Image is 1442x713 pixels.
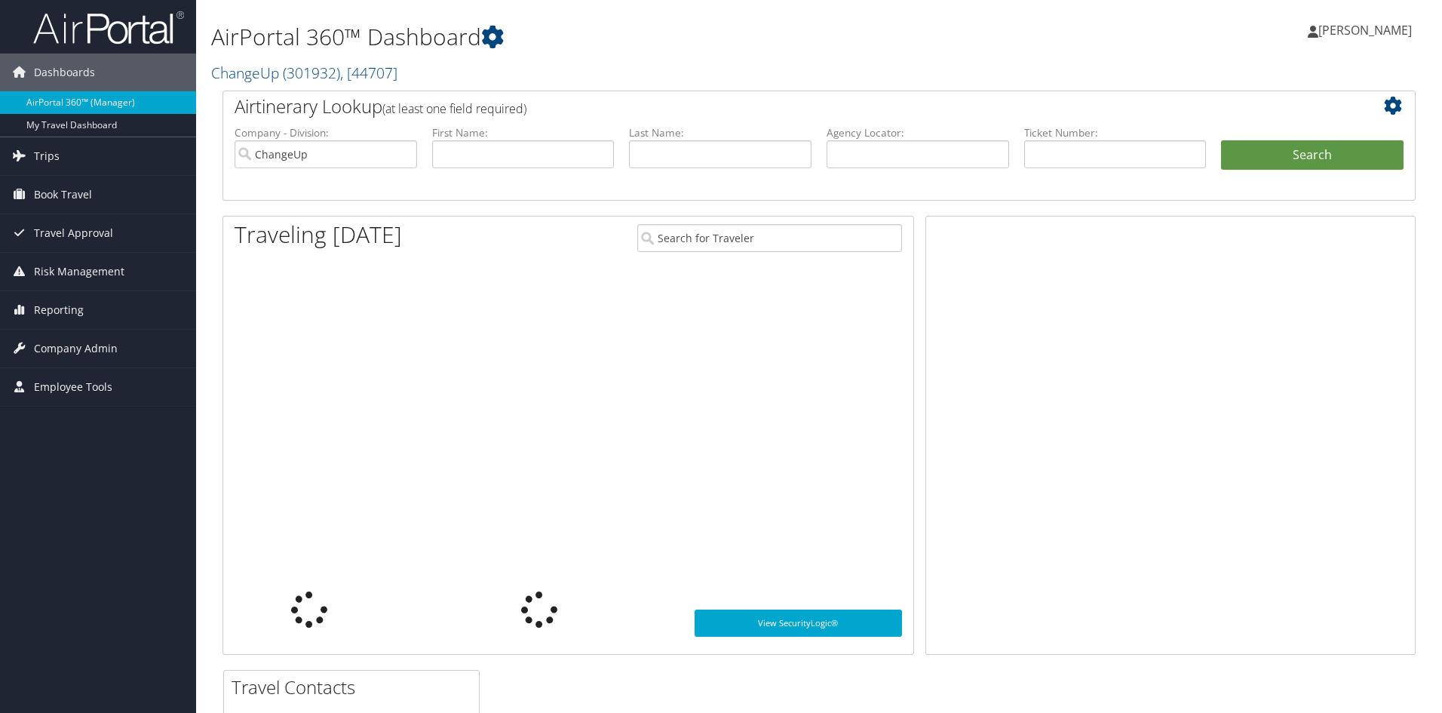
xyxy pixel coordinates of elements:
[432,125,615,140] label: First Name:
[382,100,526,117] span: (at least one field required)
[283,63,340,83] span: ( 301932 )
[34,54,95,91] span: Dashboards
[1221,140,1404,171] button: Search
[34,368,112,406] span: Employee Tools
[34,137,60,175] span: Trips
[235,219,402,250] h1: Traveling [DATE]
[211,21,1022,53] h1: AirPortal 360™ Dashboard
[827,125,1009,140] label: Agency Locator:
[235,94,1304,119] h2: Airtinerary Lookup
[1308,8,1427,53] a: [PERSON_NAME]
[235,125,417,140] label: Company - Division:
[34,253,124,290] span: Risk Management
[34,214,113,252] span: Travel Approval
[629,125,812,140] label: Last Name:
[232,675,479,700] h2: Travel Contacts
[1318,22,1412,38] span: [PERSON_NAME]
[34,330,118,367] span: Company Admin
[695,610,902,637] a: View SecurityLogic®
[33,10,184,45] img: airportal-logo.png
[637,224,902,252] input: Search for Traveler
[34,291,84,329] span: Reporting
[340,63,397,83] span: , [ 44707 ]
[34,176,92,214] span: Book Travel
[1024,125,1207,140] label: Ticket Number:
[211,63,397,83] a: ChangeUp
